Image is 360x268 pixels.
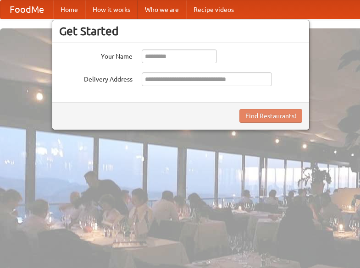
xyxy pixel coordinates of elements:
[186,0,241,19] a: Recipe videos
[239,109,302,123] button: Find Restaurants!
[53,0,85,19] a: Home
[59,24,302,38] h3: Get Started
[59,72,133,84] label: Delivery Address
[0,0,53,19] a: FoodMe
[138,0,186,19] a: Who we are
[85,0,138,19] a: How it works
[59,49,133,61] label: Your Name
